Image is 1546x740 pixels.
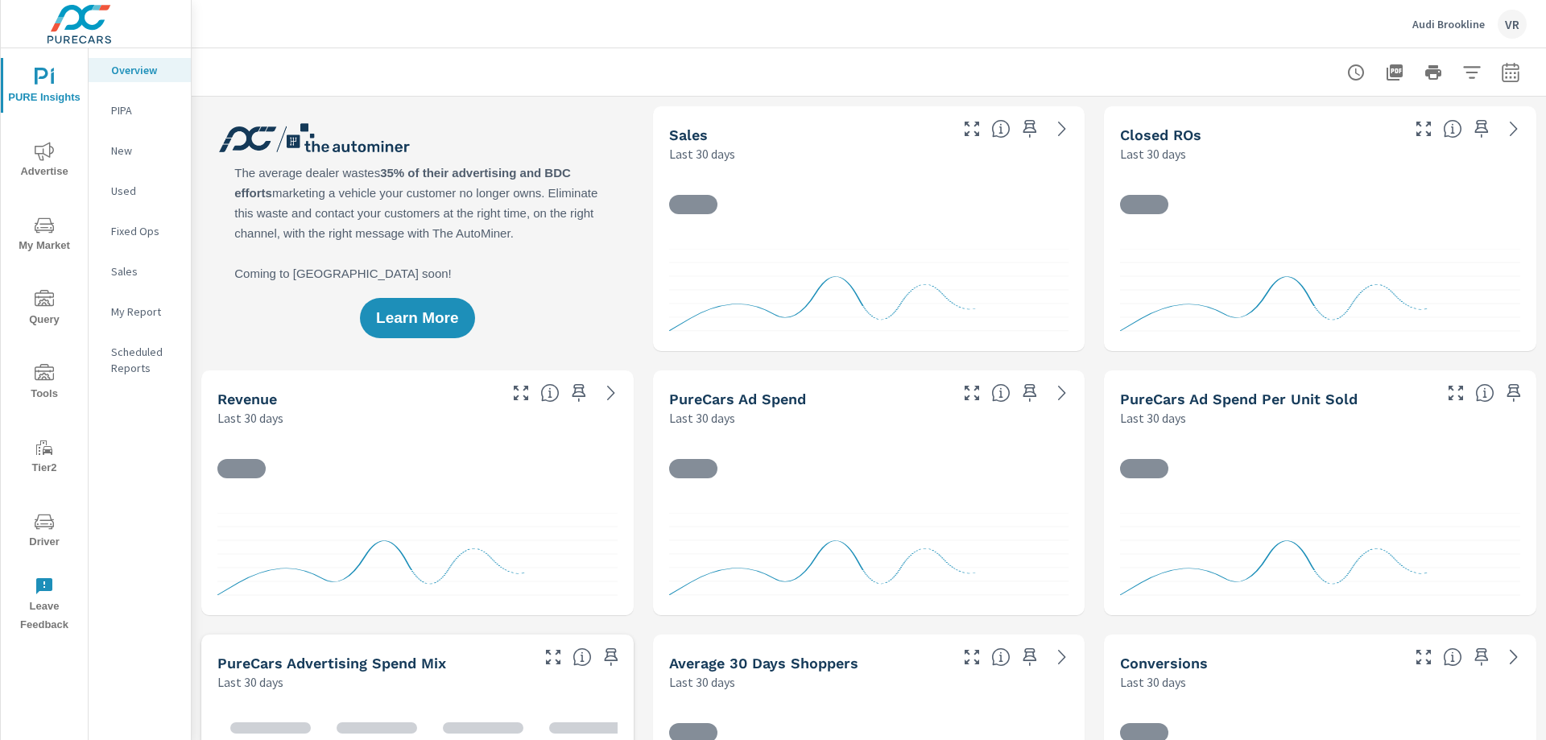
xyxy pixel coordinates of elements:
[1120,672,1186,692] p: Last 30 days
[89,219,191,243] div: Fixed Ops
[1412,17,1485,31] p: Audi Brookline
[89,58,191,82] div: Overview
[111,102,178,118] p: PIPA
[1443,119,1462,138] span: Number of Repair Orders Closed by the selected dealership group over the selected time range. [So...
[1017,116,1043,142] span: Save this to your personalized report
[1017,644,1043,670] span: Save this to your personalized report
[1120,655,1208,672] h5: Conversions
[598,644,624,670] span: Save this to your personalized report
[89,138,191,163] div: New
[669,126,708,143] h5: Sales
[1411,644,1436,670] button: Make Fullscreen
[1501,644,1527,670] a: See more details in report
[111,62,178,78] p: Overview
[1501,116,1527,142] a: See more details in report
[669,391,806,407] h5: PureCars Ad Spend
[1120,391,1358,407] h5: PureCars Ad Spend Per Unit Sold
[669,655,858,672] h5: Average 30 Days Shoppers
[111,304,178,320] p: My Report
[508,380,534,406] button: Make Fullscreen
[991,647,1011,667] span: A rolling 30 day total of daily Shoppers on the dealership website, averaged over the selected da...
[1017,380,1043,406] span: Save this to your personalized report
[217,391,277,407] h5: Revenue
[1456,56,1488,89] button: Apply Filters
[1475,383,1494,403] span: Average cost of advertising per each vehicle sold at the dealer over the selected date range. The...
[1120,144,1186,163] p: Last 30 days
[111,263,178,279] p: Sales
[89,259,191,283] div: Sales
[89,98,191,122] div: PIPA
[1469,116,1494,142] span: Save this to your personalized report
[959,644,985,670] button: Make Fullscreen
[959,116,985,142] button: Make Fullscreen
[540,644,566,670] button: Make Fullscreen
[376,311,458,325] span: Learn More
[1417,56,1449,89] button: Print Report
[959,380,985,406] button: Make Fullscreen
[6,512,83,552] span: Driver
[669,144,735,163] p: Last 30 days
[6,68,83,107] span: PURE Insights
[991,119,1011,138] span: Number of vehicles sold by the dealership over the selected date range. [Source: This data is sou...
[1,48,88,641] div: nav menu
[6,364,83,403] span: Tools
[573,647,592,667] span: This table looks at how you compare to the amount of budget you spend per channel as opposed to y...
[1494,56,1527,89] button: Select Date Range
[1049,380,1075,406] a: See more details in report
[1443,380,1469,406] button: Make Fullscreen
[669,408,735,428] p: Last 30 days
[89,300,191,324] div: My Report
[89,340,191,380] div: Scheduled Reports
[1443,647,1462,667] span: The number of dealer-specified goals completed by a visitor. [Source: This data is provided by th...
[111,223,178,239] p: Fixed Ops
[360,298,474,338] button: Learn More
[111,183,178,199] p: Used
[217,655,446,672] h5: PureCars Advertising Spend Mix
[111,344,178,376] p: Scheduled Reports
[6,216,83,255] span: My Market
[598,380,624,406] a: See more details in report
[1120,408,1186,428] p: Last 30 days
[89,179,191,203] div: Used
[1120,126,1201,143] h5: Closed ROs
[669,672,735,692] p: Last 30 days
[1411,116,1436,142] button: Make Fullscreen
[1501,380,1527,406] span: Save this to your personalized report
[6,438,83,477] span: Tier2
[1498,10,1527,39] div: VR
[6,577,83,635] span: Leave Feedback
[111,143,178,159] p: New
[6,290,83,329] span: Query
[1049,644,1075,670] a: See more details in report
[566,380,592,406] span: Save this to your personalized report
[217,672,283,692] p: Last 30 days
[1049,116,1075,142] a: See more details in report
[217,408,283,428] p: Last 30 days
[991,383,1011,403] span: Total cost of media for all PureCars channels for the selected dealership group over the selected...
[1469,644,1494,670] span: Save this to your personalized report
[1379,56,1411,89] button: "Export Report to PDF"
[6,142,83,181] span: Advertise
[540,383,560,403] span: Total sales revenue over the selected date range. [Source: This data is sourced from the dealer’s...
